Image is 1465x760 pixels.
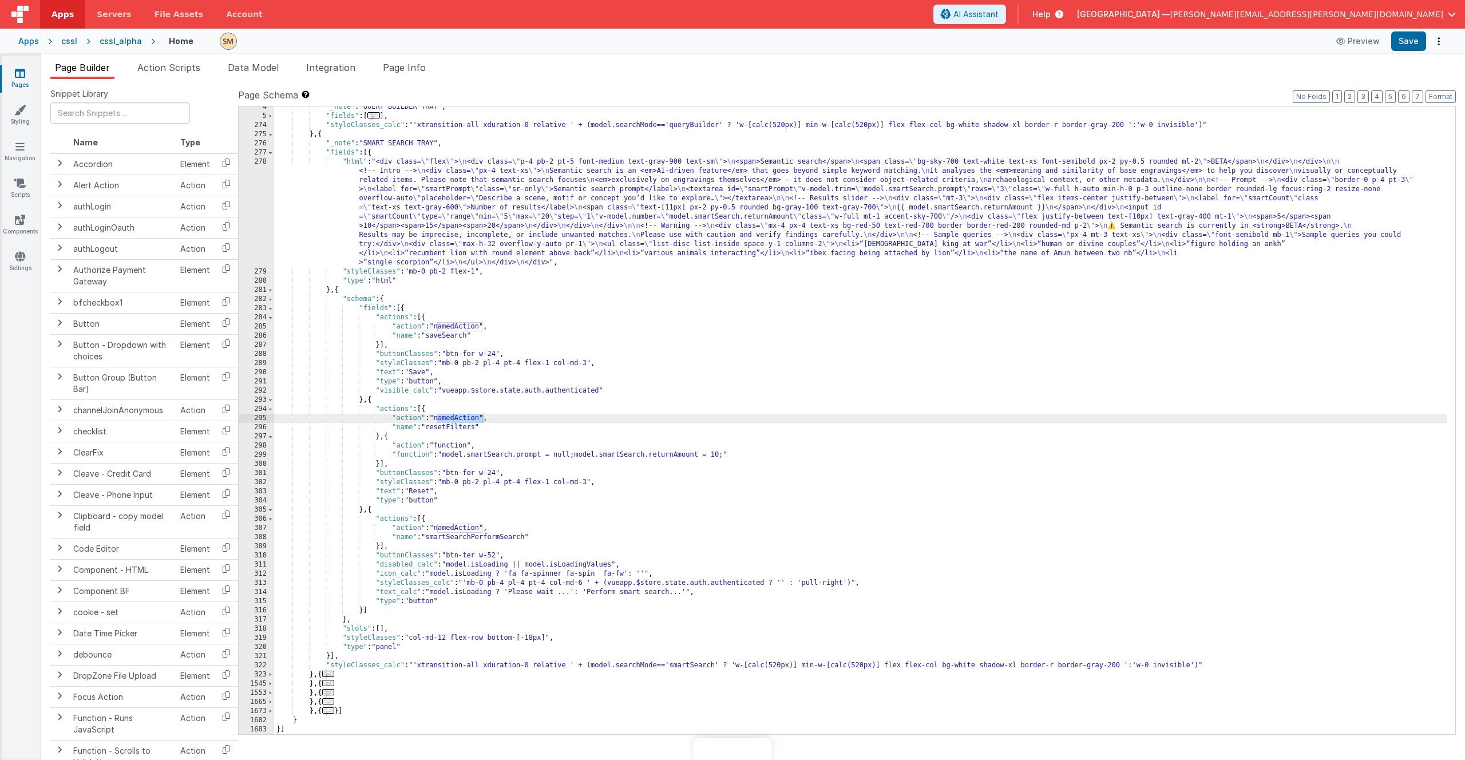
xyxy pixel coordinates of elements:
td: Element [176,623,215,644]
div: 304 [239,496,274,505]
td: Accordion [69,153,176,175]
td: Element [176,259,215,292]
td: Element [176,421,215,442]
span: ... [322,671,335,677]
div: 286 [239,331,274,341]
div: 309 [239,542,274,551]
td: channelJoinAnonymous [69,399,176,421]
button: Save [1391,31,1426,51]
span: ... [322,707,335,714]
button: 5 [1385,90,1396,103]
td: Action [176,707,215,740]
td: Element [176,580,215,601]
td: Element [176,463,215,484]
button: 4 [1371,90,1383,103]
td: Authorize Payment Gateway [69,259,176,292]
div: 297 [239,432,274,441]
div: 287 [239,341,274,350]
div: 275 [239,130,274,139]
button: 2 [1344,90,1355,103]
td: Button - Dropdown with choices [69,334,176,367]
div: 303 [239,487,274,496]
td: authLoginOauth [69,217,176,238]
div: 314 [239,588,274,597]
div: 284 [239,313,274,322]
span: Type [180,137,200,147]
div: 319 [239,634,274,643]
td: Action [176,238,215,259]
div: 318 [239,624,274,634]
div: 1665 [239,698,274,707]
div: 296 [239,423,274,432]
div: 315 [239,597,274,606]
input: Search Snippets ... [50,102,190,124]
div: 277 [239,148,274,157]
span: ... [322,689,335,695]
div: 323 [239,670,274,679]
div: cssl_alpha [100,35,142,47]
div: 283 [239,304,274,313]
span: Servers [97,9,131,20]
td: Function - Runs JavaScript [69,707,176,740]
div: 306 [239,514,274,524]
td: Code Editor [69,538,176,559]
h4: Home [169,37,193,45]
div: 293 [239,395,274,405]
td: Cleave - Credit Card [69,463,176,484]
td: Element [176,538,215,559]
div: 317 [239,615,274,624]
div: 279 [239,267,274,276]
div: 305 [239,505,274,514]
button: [GEOGRAPHIC_DATA] — [PERSON_NAME][EMAIL_ADDRESS][PERSON_NAME][DOMAIN_NAME] [1077,9,1456,20]
div: 1683 [239,725,274,734]
div: 313 [239,579,274,588]
span: Action Scripts [137,62,200,73]
button: AI Assistant [933,5,1006,24]
td: ClearFix [69,442,176,463]
span: File Assets [155,9,204,20]
td: Action [176,644,215,665]
div: 301 [239,469,274,478]
button: Options [1431,33,1447,49]
div: 1545 [239,679,274,688]
td: Element [176,442,215,463]
div: 1682 [239,716,274,725]
span: ... [322,698,335,704]
td: Element [176,665,215,686]
span: Name [73,137,98,147]
td: Component BF [69,580,176,601]
div: 281 [239,286,274,295]
span: ... [322,680,335,686]
span: Data Model [228,62,279,73]
div: 5 [239,112,274,121]
td: Element [176,334,215,367]
span: ... [367,112,380,118]
div: 290 [239,368,274,377]
div: 322 [239,661,274,670]
div: 295 [239,414,274,423]
div: 300 [239,460,274,469]
img: e9616e60dfe10b317d64a5e98ec8e357 [220,33,236,49]
button: 3 [1357,90,1369,103]
td: Element [176,367,215,399]
td: Action [176,505,215,538]
span: Page Builder [55,62,110,73]
span: Apps [52,9,74,20]
div: 320 [239,643,274,652]
td: Element [176,153,215,175]
td: Element [176,292,215,313]
span: Snippet Library [50,88,108,100]
td: Action [176,601,215,623]
div: 307 [239,524,274,533]
td: Clipboard - copy model field [69,505,176,538]
td: Date Time Picker [69,623,176,644]
button: 6 [1398,90,1409,103]
div: 316 [239,606,274,615]
td: Element [176,559,215,580]
td: Action [176,399,215,421]
td: Button Group (Button Bar) [69,367,176,399]
div: Apps [18,35,39,47]
span: [PERSON_NAME][EMAIL_ADDRESS][PERSON_NAME][DOMAIN_NAME] [1170,9,1443,20]
div: 312 [239,569,274,579]
td: Alert Action [69,175,176,196]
